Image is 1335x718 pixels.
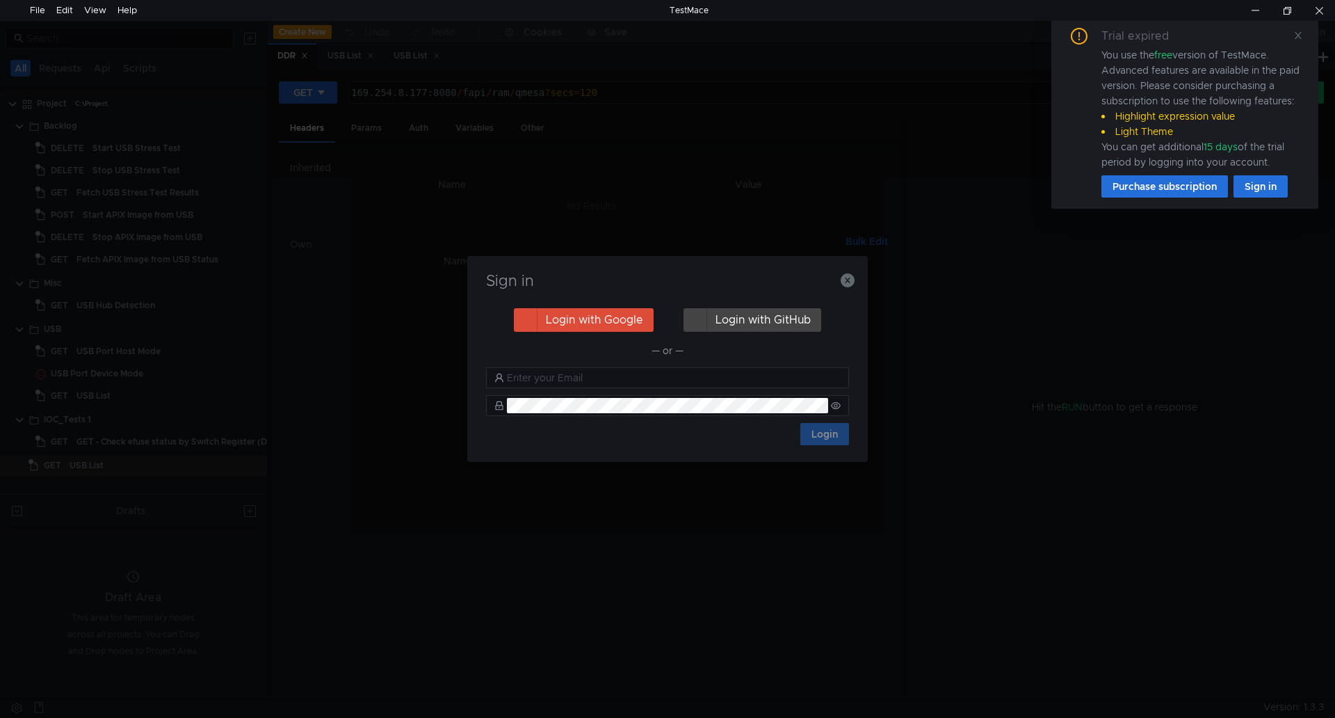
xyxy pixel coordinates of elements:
[1204,141,1238,153] span: 15 days
[514,308,654,332] button: Login with Google
[1154,49,1172,61] span: free
[1101,175,1228,198] button: Purchase subscription
[1101,109,1302,124] li: Highlight expression value
[1101,139,1302,170] div: You can get additional of the trial period by logging into your account.
[507,370,841,385] input: Enter your Email
[1101,47,1302,170] div: You use the version of TestMace. Advanced features are available in the paid version. Please cons...
[484,273,851,289] h3: Sign in
[486,342,849,359] div: — or —
[1101,28,1186,45] div: Trial expired
[1101,124,1302,139] li: Light Theme
[1233,175,1288,198] button: Sign in
[683,308,821,332] button: Login with GitHub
